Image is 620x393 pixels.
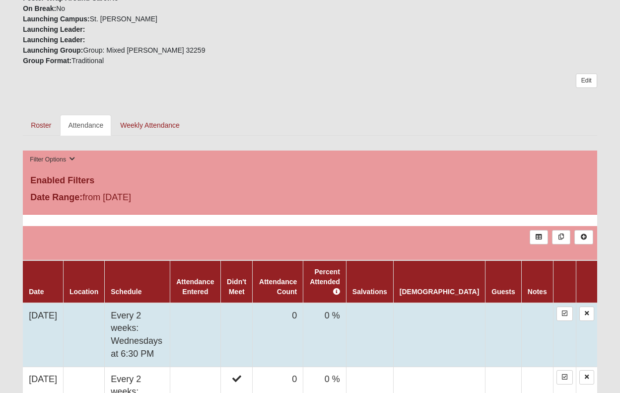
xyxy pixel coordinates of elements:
[253,303,303,367] td: 0
[530,230,548,244] a: Export to Excel
[556,370,573,385] a: Enter Attendance
[23,4,56,12] strong: On Break:
[346,260,393,303] th: Salvations
[393,260,485,303] th: [DEMOGRAPHIC_DATA]
[23,115,59,136] a: Roster
[27,155,78,165] button: Filter Options
[576,74,597,88] a: Edit
[60,115,111,136] a: Attendance
[528,288,547,296] a: Notes
[23,303,63,367] td: [DATE]
[552,230,570,244] a: Merge Records into Merge Template
[105,303,170,367] td: Every 2 weeks: Wednesdays at 6:30 PM
[69,288,98,296] a: Location
[259,278,297,296] a: Attendance Count
[23,15,90,23] strong: Launching Campus:
[30,175,590,186] h4: Enabled Filters
[310,268,340,296] a: Percent Attended
[23,191,214,207] div: from [DATE]
[574,230,593,244] a: Alt+N
[112,115,188,136] a: Weekly Attendance
[485,260,521,303] th: Guests
[30,191,82,204] label: Date Range:
[23,36,85,44] strong: Launching Leader:
[176,278,214,296] a: Attendance Entered
[23,57,71,65] strong: Group Format:
[579,307,594,321] a: Delete
[23,46,83,54] strong: Launching Group:
[111,288,141,296] a: Schedule
[29,288,44,296] a: Date
[227,278,246,296] a: Didn't Meet
[579,370,594,385] a: Delete
[23,25,85,33] strong: Launching Leader:
[303,303,346,367] td: 0 %
[556,307,573,321] a: Enter Attendance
